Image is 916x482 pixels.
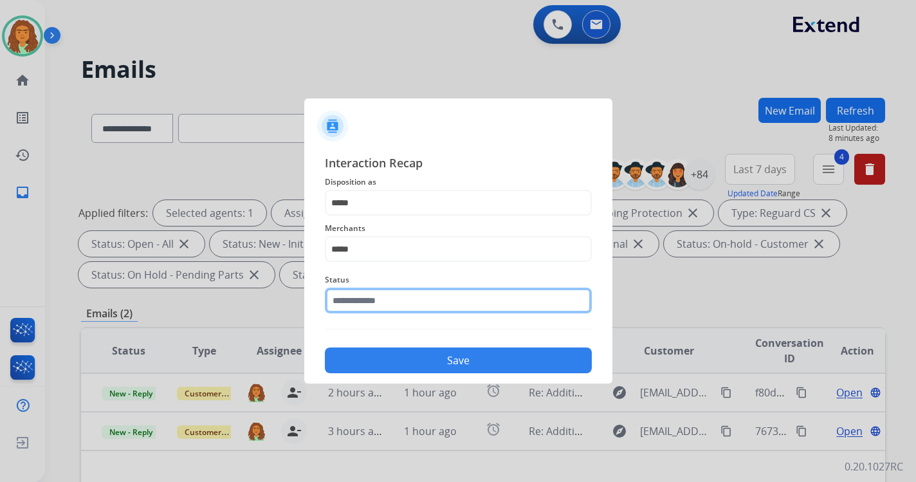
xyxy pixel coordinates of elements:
p: 0.20.1027RC [845,459,903,474]
span: Disposition as [325,174,592,190]
img: contactIcon [317,111,348,142]
span: Interaction Recap [325,154,592,174]
span: Merchants [325,221,592,236]
span: Status [325,272,592,288]
button: Save [325,348,592,373]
